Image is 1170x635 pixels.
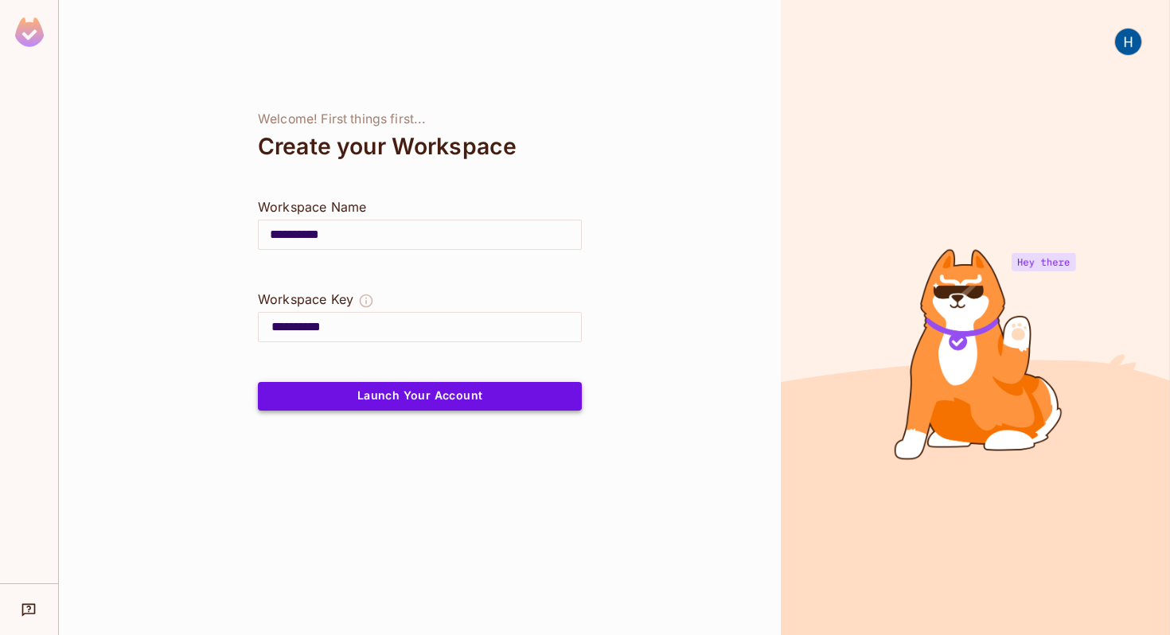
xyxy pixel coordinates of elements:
img: SReyMgAAAABJRU5ErkJggg== [15,18,44,47]
img: Hammam Irfantoro [1115,29,1141,55]
div: Create your Workspace [258,127,582,166]
button: Launch Your Account [258,382,582,411]
div: Help & Updates [11,594,47,625]
div: Workspace Name [258,197,582,216]
div: Workspace Key [258,290,353,309]
div: Welcome! First things first... [258,111,582,127]
button: The Workspace Key is unique, and serves as the identifier of your workspace. [358,290,374,312]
